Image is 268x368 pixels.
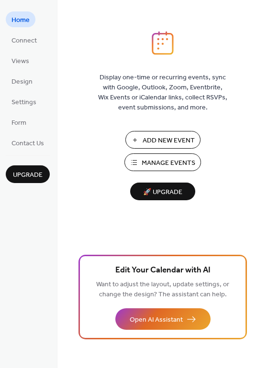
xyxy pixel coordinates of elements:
[13,170,43,180] span: Upgrade
[11,97,36,108] span: Settings
[152,31,174,55] img: logo_icon.svg
[11,56,29,66] span: Views
[6,165,50,183] button: Upgrade
[6,94,42,109] a: Settings
[136,186,190,199] span: 🚀 Upgrade
[6,53,35,68] a: Views
[11,139,44,149] span: Contact Us
[115,308,211,330] button: Open AI Assistant
[96,278,229,301] span: Want to adjust the layout, update settings, or change the design? The assistant can help.
[115,264,211,277] span: Edit Your Calendar with AI
[6,114,32,130] a: Form
[11,77,33,87] span: Design
[6,135,50,151] a: Contact Us
[11,15,30,25] span: Home
[125,131,201,149] button: Add New Event
[130,315,183,325] span: Open AI Assistant
[11,36,37,46] span: Connect
[142,158,195,168] span: Manage Events
[130,183,195,200] button: 🚀 Upgrade
[11,118,26,128] span: Form
[143,136,195,146] span: Add New Event
[124,153,201,171] button: Manage Events
[6,73,38,89] a: Design
[6,11,35,27] a: Home
[6,32,43,48] a: Connect
[98,73,227,113] span: Display one-time or recurring events, sync with Google, Outlook, Zoom, Eventbrite, Wix Events or ...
